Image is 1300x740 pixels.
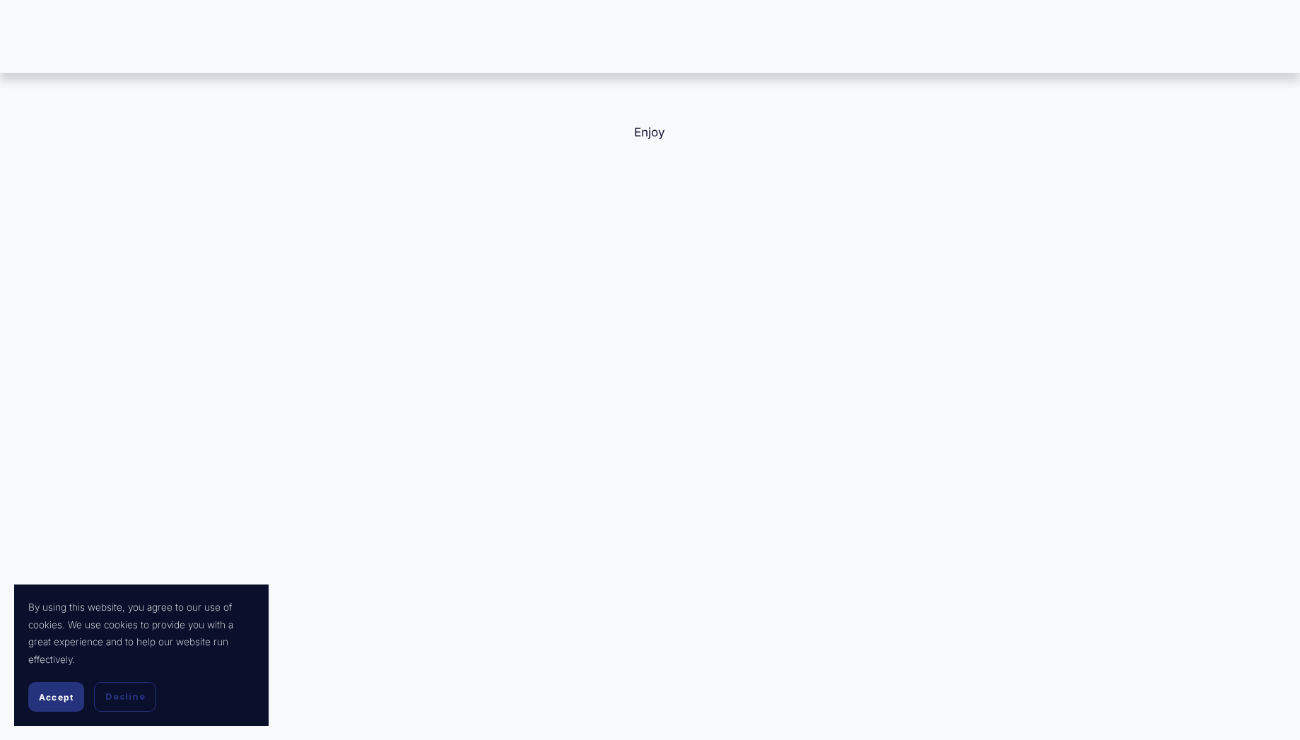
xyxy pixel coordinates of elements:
span: Accept [39,692,74,703]
span: Decline [105,691,145,703]
a: Enjoy [634,125,665,139]
button: Accept [28,682,84,712]
p: By using this website, you agree to our use of cookies. We use cookies to provide you with a grea... [28,599,254,668]
section: Cookie banner [14,585,269,726]
button: Decline [94,682,156,712]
